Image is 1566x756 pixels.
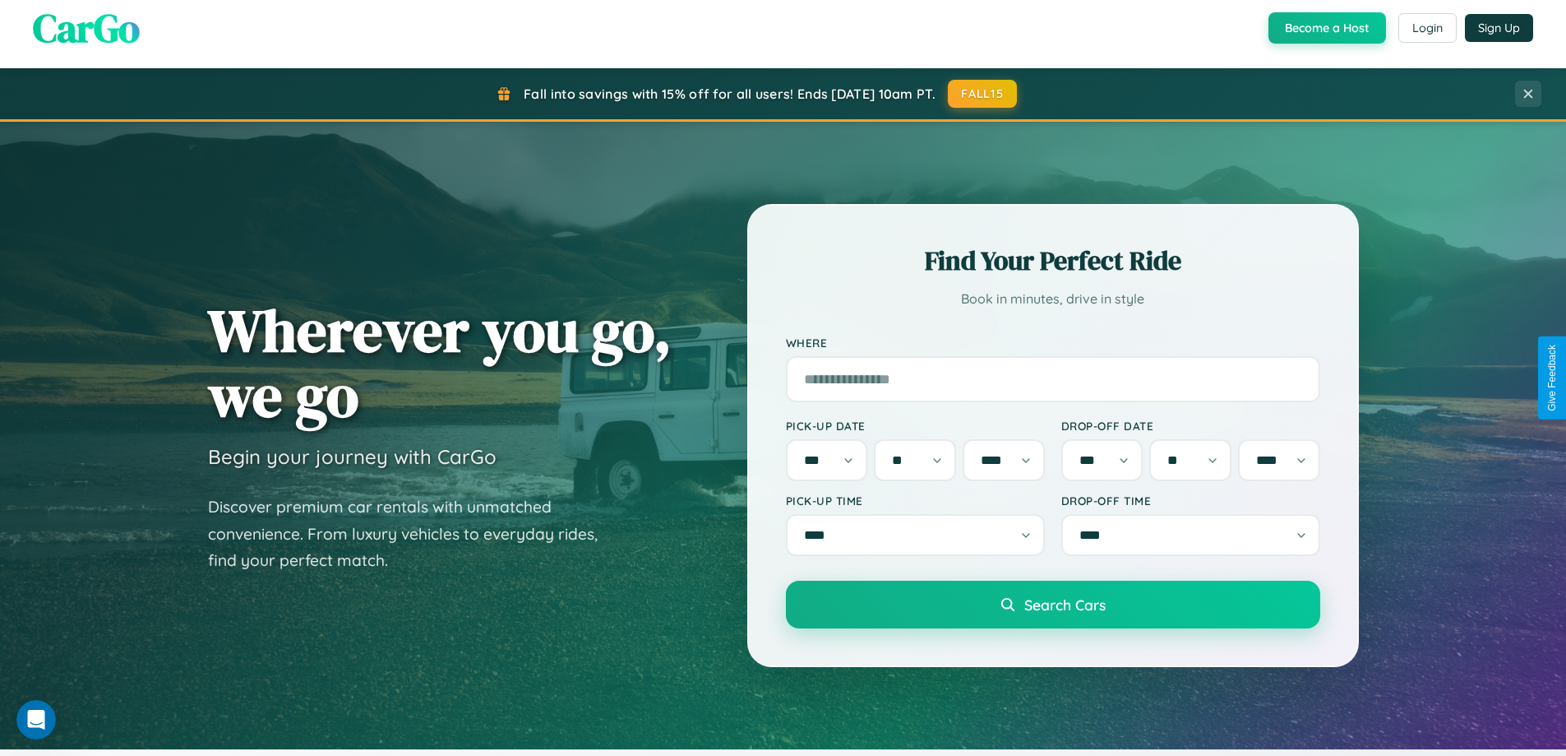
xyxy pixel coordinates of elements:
p: Book in minutes, drive in style [786,287,1320,311]
p: Discover premium car rentals with unmatched convenience. From luxury vehicles to everyday rides, ... [208,494,619,574]
button: Search Cars [786,581,1320,628]
button: Become a Host [1268,12,1386,44]
label: Drop-off Date [1061,419,1320,433]
label: Drop-off Time [1061,494,1320,508]
iframe: Intercom live chat [16,700,56,740]
div: Give Feedback [1546,345,1558,411]
button: Sign Up [1465,14,1533,42]
button: Login [1398,13,1457,43]
h3: Begin your journey with CarGo [208,444,497,469]
span: Fall into savings with 15% off for all users! Ends [DATE] 10am PT. [524,86,935,102]
button: FALL15 [948,80,1017,108]
span: CarGo [33,1,140,55]
h1: Wherever you go, we go [208,298,672,428]
label: Pick-up Time [786,494,1045,508]
label: Where [786,336,1320,350]
h2: Find Your Perfect Ride [786,243,1320,279]
label: Pick-up Date [786,419,1045,433]
span: Search Cars [1024,596,1106,614]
